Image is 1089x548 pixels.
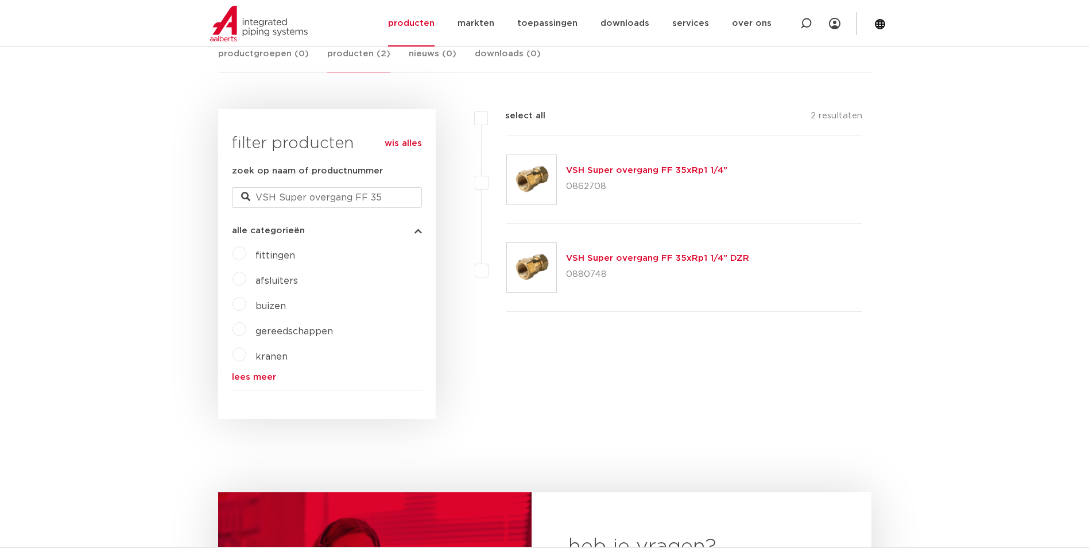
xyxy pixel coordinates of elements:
[232,187,422,208] input: zoeken
[255,352,288,361] a: kranen
[811,109,862,127] p: 2 resultaten
[255,276,298,285] a: afsluiters
[232,132,422,155] h3: filter producten
[409,47,456,72] a: nieuws (0)
[566,265,749,284] p: 0880748
[385,137,422,150] a: wis alles
[232,164,383,178] label: zoek op naam of productnummer
[566,177,727,196] p: 0862708
[255,302,286,311] a: buizen
[232,226,422,235] button: alle categorieën
[566,254,749,263] a: VSH Super overgang FF 35xRp1 1/4" DZR
[232,226,305,235] span: alle categorieën
[566,166,727,175] a: VSH Super overgang FF 35xRp1 1/4"
[488,109,545,123] label: select all
[507,243,556,292] img: Thumbnail for VSH Super overgang FF 35xRp1 1/4" DZR
[507,155,556,204] img: Thumbnail for VSH Super overgang FF 35xRp1 1/4"
[255,327,333,336] a: gereedschappen
[255,251,295,260] a: fittingen
[327,47,390,72] a: producten (2)
[232,373,422,381] a: lees meer
[218,47,309,72] a: productgroepen (0)
[475,47,541,72] a: downloads (0)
